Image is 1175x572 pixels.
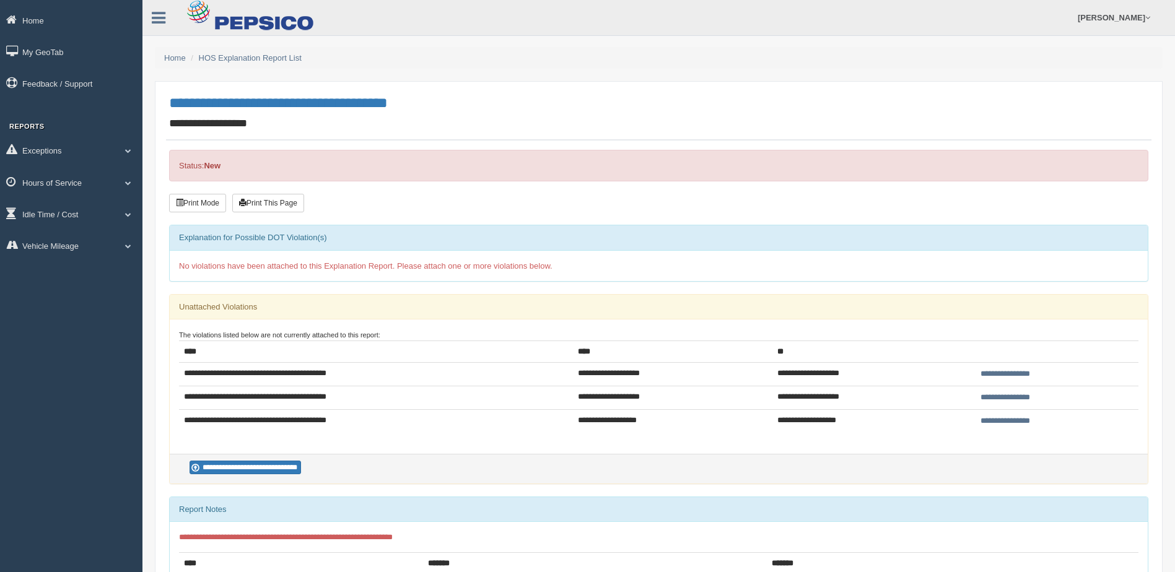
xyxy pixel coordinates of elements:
a: HOS Explanation Report List [199,53,302,63]
div: Report Notes [170,497,1148,522]
button: Print This Page [232,194,304,212]
div: Unattached Violations [170,295,1148,319]
small: The violations listed below are not currently attached to this report: [179,331,380,339]
div: Explanation for Possible DOT Violation(s) [170,225,1148,250]
span: No violations have been attached to this Explanation Report. Please attach one or more violations... [179,261,553,271]
a: Home [164,53,186,63]
div: Status: [169,150,1148,181]
button: Print Mode [169,194,226,212]
strong: New [204,161,221,170]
